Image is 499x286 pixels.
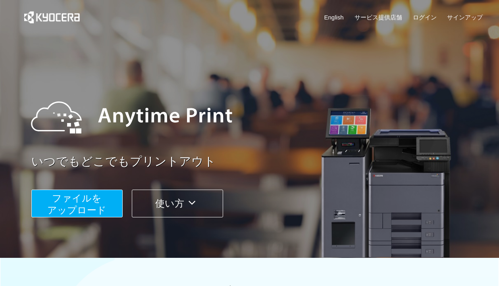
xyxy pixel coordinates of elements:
[31,190,123,217] button: ファイルを​​アップロード
[355,13,402,21] a: サービス提供店舗
[413,13,437,21] a: ログイン
[324,13,344,21] a: English
[31,153,488,170] a: いつでもどこでもプリントアウト
[132,190,223,217] button: 使い方
[47,193,106,215] span: ファイルを ​​アップロード
[447,13,483,21] a: サインアップ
